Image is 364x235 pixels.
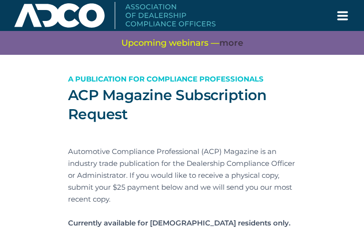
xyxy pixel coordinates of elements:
a: more [219,37,243,49]
img: Association of Dealership Compliance Officers logo [14,2,216,29]
p: Automotive Compliance Professional (ACP) Magazine is an industry trade publication for the Dealer... [68,145,296,205]
span: Upcoming webinars — [121,37,243,49]
strong: Currently available for [DEMOGRAPHIC_DATA] residents only. [68,218,291,227]
p: A publication for Compliance Professionals [68,73,296,85]
h1: ACP Magazine Subscription Request [68,86,296,124]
